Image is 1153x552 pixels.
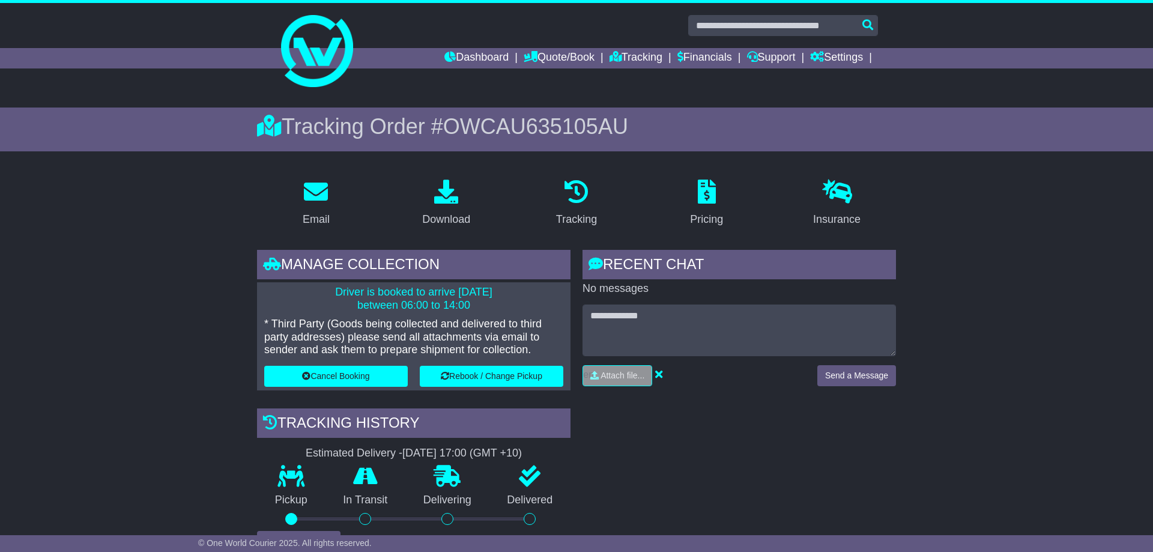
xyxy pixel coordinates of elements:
[405,494,489,507] p: Delivering
[682,175,731,232] a: Pricing
[264,366,408,387] button: Cancel Booking
[264,286,563,312] p: Driver is booked to arrive [DATE] between 06:00 to 14:00
[257,447,570,460] div: Estimated Delivery -
[402,447,522,460] div: [DATE] 17:00 (GMT +10)
[690,211,723,228] div: Pricing
[257,114,896,139] div: Tracking Order #
[583,282,896,296] p: No messages
[443,114,628,139] span: OWCAU635105AU
[444,48,509,68] a: Dashboard
[677,48,732,68] a: Financials
[817,365,896,386] button: Send a Message
[805,175,868,232] a: Insurance
[198,538,372,548] span: © One World Courier 2025. All rights reserved.
[264,318,563,357] p: * Third Party (Goods being collected and delivered to third party addresses) please send all atta...
[257,250,570,282] div: Manage collection
[556,211,597,228] div: Tracking
[257,494,325,507] p: Pickup
[420,366,563,387] button: Rebook / Change Pickup
[257,408,570,441] div: Tracking history
[810,48,863,68] a: Settings
[257,531,340,552] button: View Full Tracking
[295,175,337,232] a: Email
[303,211,330,228] div: Email
[548,175,605,232] a: Tracking
[747,48,796,68] a: Support
[583,250,896,282] div: RECENT CHAT
[524,48,595,68] a: Quote/Book
[422,211,470,228] div: Download
[325,494,406,507] p: In Transit
[610,48,662,68] a: Tracking
[813,211,861,228] div: Insurance
[414,175,478,232] a: Download
[489,494,571,507] p: Delivered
